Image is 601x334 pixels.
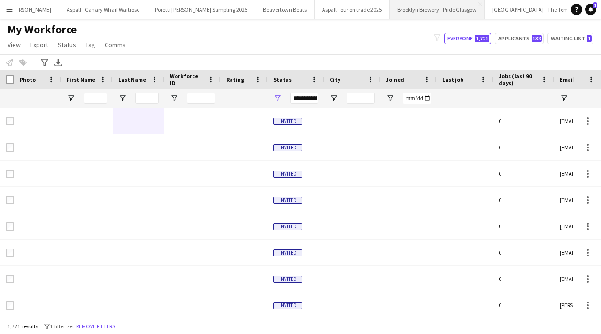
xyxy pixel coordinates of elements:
[6,196,14,204] input: Row Selection is disabled for this row (unchecked)
[547,33,593,44] button: Waiting list1
[50,323,74,330] span: 1 filter set
[53,57,64,68] app-action-btn: Export XLSX
[273,94,282,102] button: Open Filter Menu
[493,240,554,265] div: 0
[560,94,568,102] button: Open Filter Menu
[273,118,302,125] span: Invited
[39,57,50,68] app-action-btn: Advanced filters
[444,33,491,44] button: Everyone1,721
[85,40,95,49] span: Tag
[6,249,14,257] input: Row Selection is disabled for this row (unchecked)
[273,171,302,178] span: Invited
[273,302,302,309] span: Invited
[273,276,302,283] span: Invited
[485,0,596,19] button: [GEOGRAPHIC_DATA] - The Temperance
[6,222,14,231] input: Row Selection is disabled for this row (unchecked)
[6,170,14,178] input: Row Selection is disabled for this row (unchecked)
[8,23,77,37] span: My Workforce
[442,76,463,83] span: Last job
[386,94,394,102] button: Open Filter Menu
[135,93,159,104] input: Last Name Filter Input
[585,4,596,15] a: 1
[347,93,375,104] input: City Filter Input
[8,40,21,49] span: View
[493,266,554,292] div: 0
[58,40,76,49] span: Status
[82,39,99,51] a: Tag
[330,76,340,83] span: City
[273,223,302,230] span: Invited
[4,39,24,51] a: View
[6,117,14,125] input: Row Selection is disabled for this row (unchecked)
[493,108,554,134] div: 0
[493,161,554,186] div: 0
[20,76,36,83] span: Photo
[493,187,554,213] div: 0
[84,93,107,104] input: First Name Filter Input
[273,197,302,204] span: Invited
[403,93,431,104] input: Joined Filter Input
[493,134,554,160] div: 0
[54,39,80,51] a: Status
[226,76,244,83] span: Rating
[74,321,117,332] button: Remove filters
[315,0,390,19] button: Aspall Tour on trade 2025
[493,292,554,318] div: 0
[386,76,404,83] span: Joined
[475,35,489,42] span: 1,721
[105,40,126,49] span: Comms
[4,0,59,19] button: [PERSON_NAME]
[493,213,554,239] div: 0
[187,93,215,104] input: Workforce ID Filter Input
[26,39,52,51] a: Export
[495,33,544,44] button: Applicants138
[390,0,485,19] button: Brooklyn Brewery - Pride Glasgow
[273,249,302,256] span: Invited
[593,2,597,8] span: 1
[101,39,130,51] a: Comms
[118,76,146,83] span: Last Name
[147,0,255,19] button: Poretti [PERSON_NAME] Sampling 2025
[499,72,537,86] span: Jobs (last 90 days)
[67,94,75,102] button: Open Filter Menu
[560,76,575,83] span: Email
[587,35,592,42] span: 1
[273,76,292,83] span: Status
[67,76,95,83] span: First Name
[330,94,338,102] button: Open Filter Menu
[118,94,127,102] button: Open Filter Menu
[6,301,14,310] input: Row Selection is disabled for this row (unchecked)
[170,72,204,86] span: Workforce ID
[30,40,48,49] span: Export
[170,94,178,102] button: Open Filter Menu
[255,0,315,19] button: Beavertown Beats
[6,143,14,152] input: Row Selection is disabled for this row (unchecked)
[273,144,302,151] span: Invited
[532,35,542,42] span: 138
[6,275,14,283] input: Row Selection is disabled for this row (unchecked)
[59,0,147,19] button: Aspall - Canary Wharf Waitrose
